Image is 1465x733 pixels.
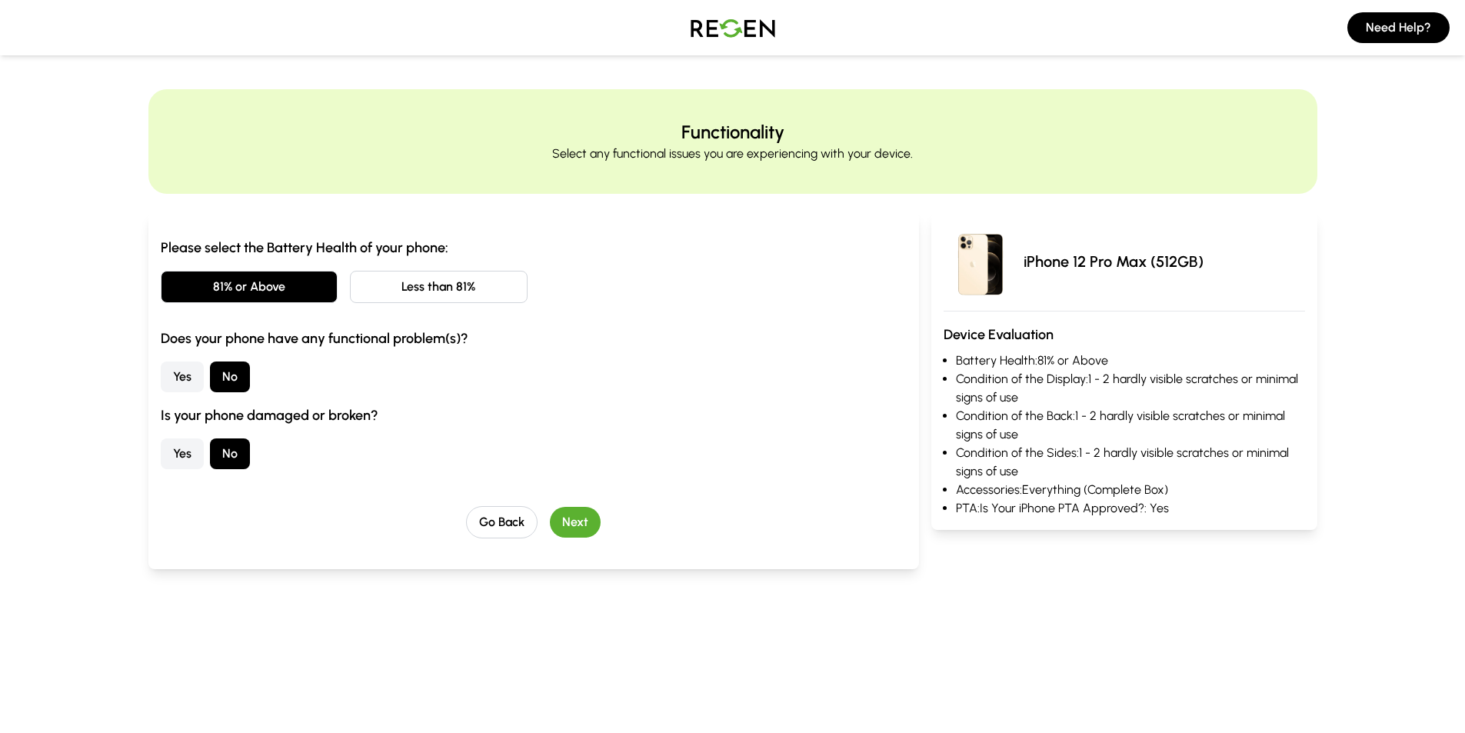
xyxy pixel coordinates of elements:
h3: Please select the Battery Health of your phone: [161,237,907,258]
h2: Functionality [681,120,784,145]
li: PTA: Is Your iPhone PTA Approved?: Yes [956,499,1304,518]
button: No [210,362,250,392]
h3: Does your phone have any functional problem(s)? [161,328,907,349]
img: Logo [679,6,787,49]
button: Go Back [466,506,538,538]
button: Need Help? [1347,12,1450,43]
p: iPhone 12 Pro Max (512GB) [1024,251,1204,272]
li: Condition of the Sides: 1 - 2 hardly visible scratches or minimal signs of use [956,444,1304,481]
button: No [210,438,250,469]
button: Yes [161,438,204,469]
li: Condition of the Back: 1 - 2 hardly visible scratches or minimal signs of use [956,407,1304,444]
li: Accessories: Everything (Complete Box) [956,481,1304,499]
h3: Device Evaluation [944,324,1304,345]
h3: Is your phone damaged or broken? [161,405,907,426]
button: Yes [161,362,204,392]
img: iPhone 12 Pro Max [944,225,1017,298]
button: Less than 81% [350,271,528,303]
p: Select any functional issues you are experiencing with your device. [552,145,913,163]
button: Next [550,507,601,538]
li: Condition of the Display: 1 - 2 hardly visible scratches or minimal signs of use [956,370,1304,407]
button: 81% or Above [161,271,338,303]
li: Battery Health: 81% or Above [956,352,1304,370]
